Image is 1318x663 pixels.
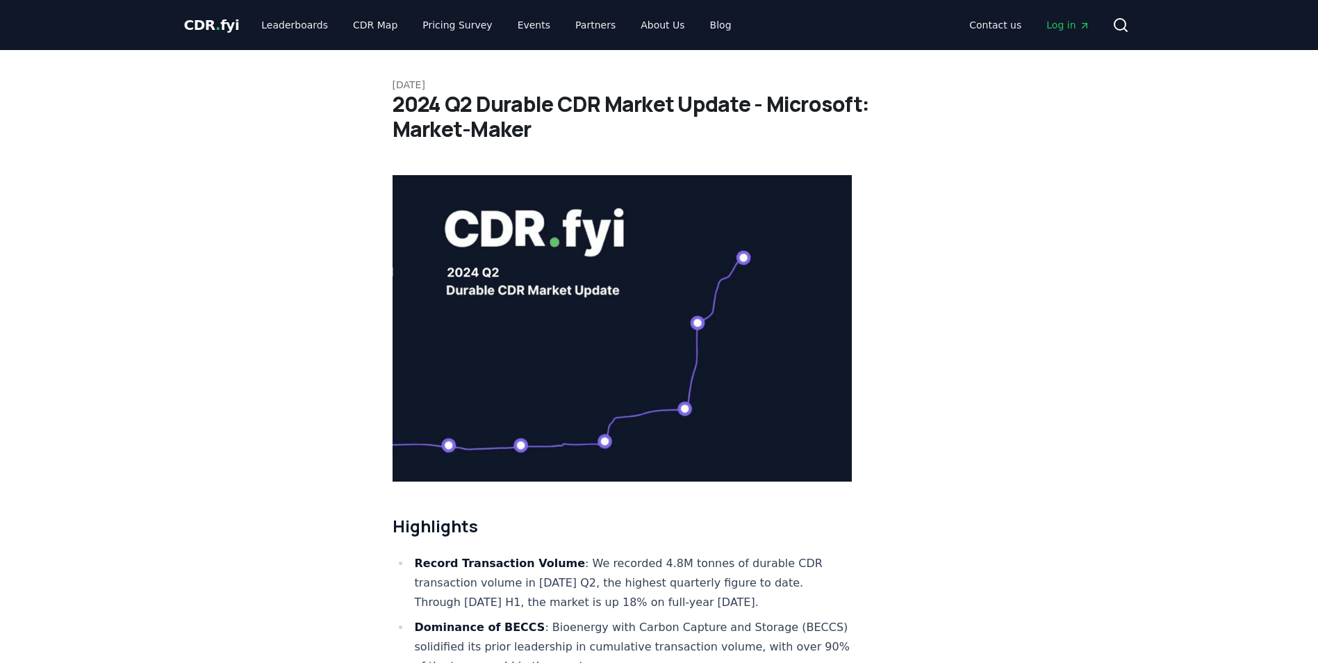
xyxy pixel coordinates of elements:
nav: Main [958,13,1101,38]
a: CDR.fyi [184,15,240,35]
h1: 2024 Q2 Durable CDR Market Update - Microsoft: Market-Maker [393,92,926,142]
span: CDR fyi [184,17,240,33]
span: . [215,17,220,33]
span: Log in [1046,18,1089,32]
li: : We recorded 4.8M tonnes of durable CDR transaction volume in [DATE] Q2, the highest quarterly f... [411,554,852,612]
a: Log in [1035,13,1101,38]
strong: Dominance of BECCS [415,621,545,634]
a: Leaderboards [250,13,339,38]
a: Events [506,13,561,38]
a: About Us [629,13,695,38]
a: Partners [564,13,627,38]
strong: Record Transaction Volume [415,557,586,570]
a: Blog [699,13,743,38]
a: Pricing Survey [411,13,503,38]
nav: Main [250,13,742,38]
p: [DATE] [393,78,926,92]
h2: Highlights [393,515,852,537]
a: CDR Map [342,13,409,38]
a: Contact us [958,13,1032,38]
img: blog post image [393,175,852,482]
